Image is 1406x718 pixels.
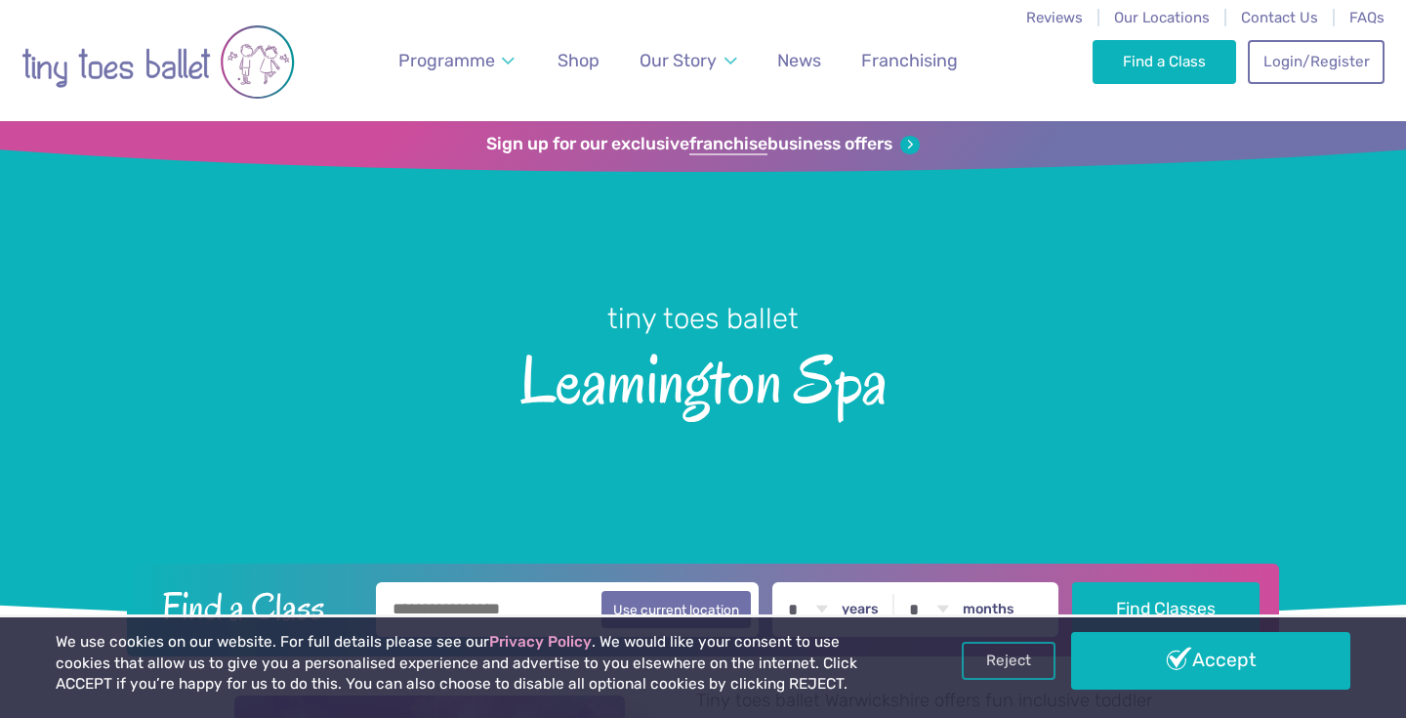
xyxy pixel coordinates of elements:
[390,39,524,83] a: Programme
[777,50,821,70] span: News
[1114,9,1210,26] a: Our Locations
[640,50,717,70] span: Our Story
[34,338,1372,417] span: Leamington Spa
[631,39,746,83] a: Our Story
[1248,40,1385,83] a: Login/Register
[489,633,592,651] a: Privacy Policy
[963,601,1014,618] label: months
[768,39,830,83] a: News
[1241,9,1318,26] a: Contact Us
[842,601,879,618] label: years
[861,50,958,70] span: Franchising
[607,302,799,335] small: tiny toes ballet
[601,591,751,628] button: Use current location
[558,50,600,70] span: Shop
[398,50,495,70] span: Programme
[56,632,897,696] p: We use cookies on our website. For full details please see our . We would like your consent to us...
[962,642,1055,679] a: Reject
[852,39,967,83] a: Franchising
[486,134,919,155] a: Sign up for our exclusivefranchisebusiness offers
[146,582,363,631] h2: Find a Class
[1072,582,1261,637] button: Find Classes
[21,13,295,111] img: tiny toes ballet
[1071,632,1350,689] a: Accept
[1026,9,1083,26] a: Reviews
[1349,9,1385,26] a: FAQs
[689,134,767,155] strong: franchise
[549,39,608,83] a: Shop
[1093,40,1236,83] a: Find a Class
